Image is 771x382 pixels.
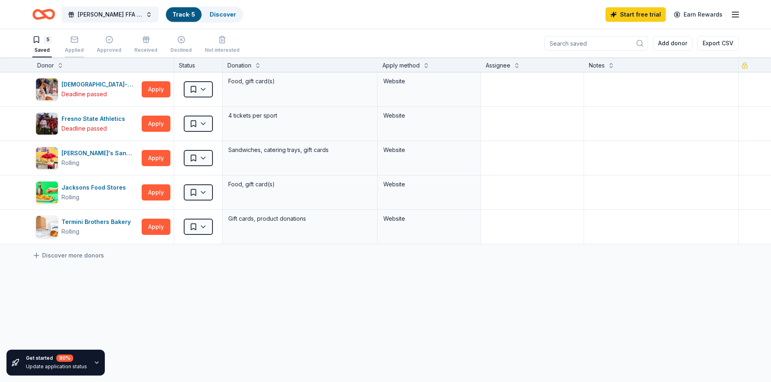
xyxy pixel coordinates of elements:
[26,363,87,370] div: Update application status
[227,61,251,70] div: Donation
[26,355,87,362] div: Get started
[486,61,510,70] div: Assignee
[44,36,52,44] div: 5
[227,144,372,156] div: Sandwiches, catering trays, gift cards
[65,47,84,53] div: Applied
[142,81,170,97] button: Apply
[172,11,195,18] a: Track· 5
[36,112,138,135] button: Image for Fresno State AthleticsFresno State AthleticsDeadline passed
[227,213,372,224] div: Gift cards, product donations
[36,216,58,238] img: Image for Termini Brothers Bakery
[605,7,666,22] a: Start free trial
[36,147,58,169] img: Image for Ike's Sandwiches
[697,36,739,51] button: Export CSV
[170,47,192,53] div: Declined
[32,47,52,53] div: Saved
[383,179,475,189] div: Website
[383,145,475,155] div: Website
[62,89,107,99] div: Deadline passed
[62,6,159,23] button: [PERSON_NAME] FFA ALumni & Supporters Dinner Dance
[544,36,648,51] input: Search saved
[383,214,475,224] div: Website
[134,47,157,53] div: Received
[227,110,372,121] div: 4 tickets per sport
[36,78,58,100] img: Image for Chick-fil-A (Fresno)
[653,36,692,51] button: Add donor
[78,10,142,19] span: [PERSON_NAME] FFA ALumni & Supporters Dinner Dance
[669,7,727,22] a: Earn Rewards
[62,158,79,168] div: Rolling
[65,32,84,57] button: Applied
[382,61,420,70] div: Apply method
[97,32,121,57] button: Approved
[227,76,372,87] div: Food, gift card(s)
[62,148,138,158] div: [PERSON_NAME]'s Sandwiches
[32,5,55,24] a: Home
[36,182,58,203] img: Image for Jacksons Food Stores
[56,355,73,362] div: 80 %
[170,32,192,57] button: Declined
[36,181,138,204] button: Image for Jacksons Food StoresJacksons Food StoresRolling
[62,183,129,192] div: Jacksons Food Stores
[165,6,243,23] button: Track· 5Discover
[62,217,134,227] div: Termini Brothers Bakery
[62,124,107,133] div: Deadline passed
[205,32,240,57] button: Not interested
[174,57,223,72] div: Status
[142,116,170,132] button: Apply
[97,47,121,53] div: Approved
[142,150,170,166] button: Apply
[37,61,54,70] div: Donor
[36,78,138,101] button: Image for Chick-fil-A (Fresno)[DEMOGRAPHIC_DATA]-fil-A ([GEOGRAPHIC_DATA])Deadline passed
[589,61,605,70] div: Notes
[62,192,79,202] div: Rolling
[36,215,138,238] button: Image for Termini Brothers BakeryTermini Brothers BakeryRolling
[210,11,236,18] a: Discover
[134,32,157,57] button: Received
[142,219,170,235] button: Apply
[205,47,240,53] div: Not interested
[62,227,79,236] div: Rolling
[36,113,58,135] img: Image for Fresno State Athletics
[383,111,475,120] div: Website
[62,114,128,124] div: Fresno State Athletics
[227,179,372,190] div: Food, gift card(s)
[62,80,138,89] div: [DEMOGRAPHIC_DATA]-fil-A ([GEOGRAPHIC_DATA])
[36,147,138,169] button: Image for Ike's Sandwiches[PERSON_NAME]'s SandwichesRolling
[32,251,104,260] a: Discover more donors
[142,184,170,200] button: Apply
[383,76,475,86] div: Website
[32,32,52,57] button: 5Saved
